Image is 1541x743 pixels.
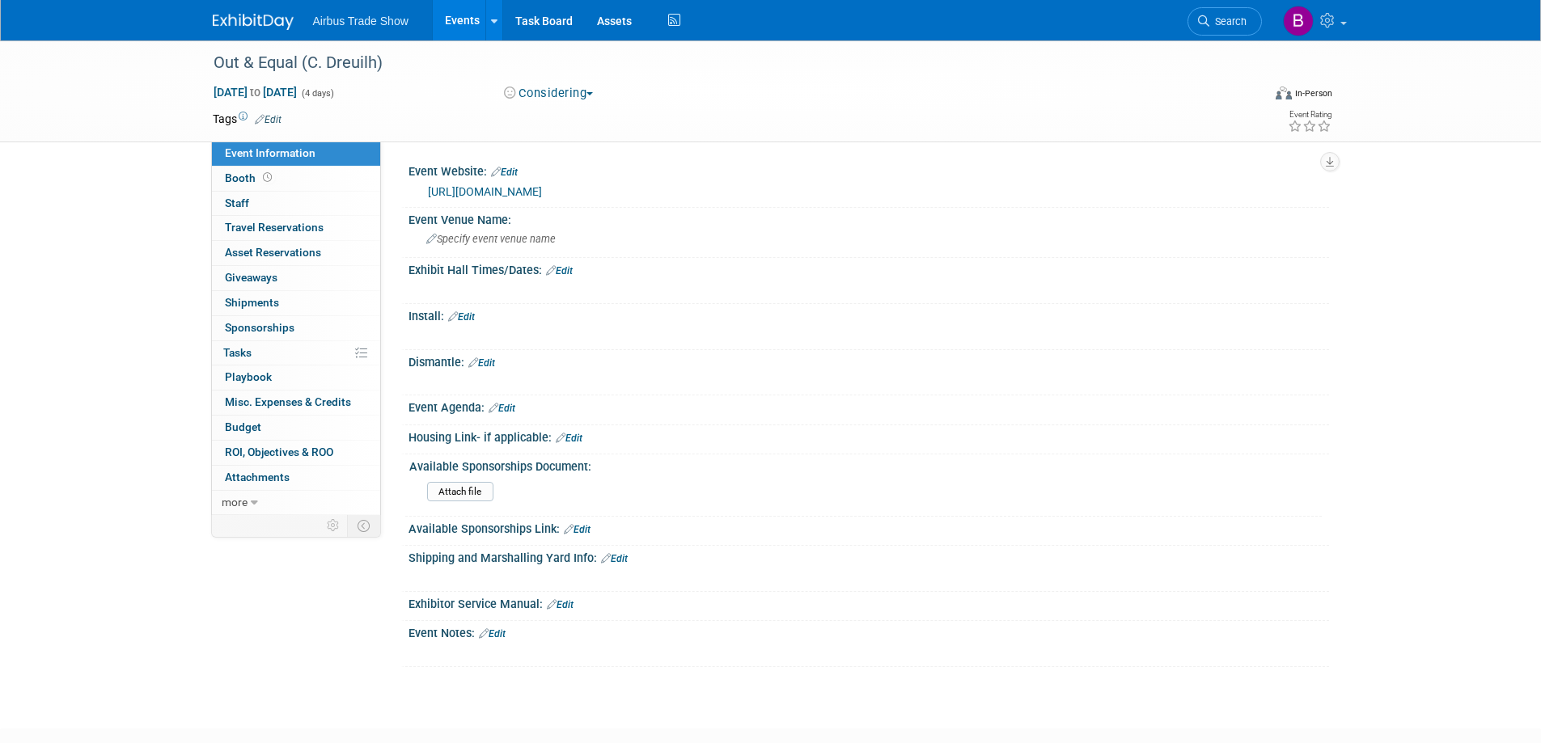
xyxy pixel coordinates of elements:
a: Playbook [212,365,380,390]
a: Tasks [212,341,380,365]
span: to [248,86,263,99]
td: Personalize Event Tab Strip [320,515,348,536]
span: Travel Reservations [225,221,324,234]
div: In-Person [1294,87,1332,99]
div: Out & Equal (C. Dreuilh) [208,49,1238,78]
div: Event Agenda: [409,395,1329,416]
span: Sponsorships [225,321,294,334]
span: Specify event venue name [426,233,556,245]
a: Edit [448,311,475,323]
img: Format-Inperson.png [1276,87,1292,99]
span: Attachments [225,471,290,483]
a: Misc. Expenses & Credits [212,390,380,415]
div: Exhibit Hall Times/Dates: [409,258,1329,279]
a: Giveaways [212,266,380,290]
div: Available Sponsorships Link: [409,517,1329,538]
div: Install: [409,304,1329,325]
div: Dismantle: [409,350,1329,371]
a: Edit [556,433,582,444]
a: Edit [564,524,591,535]
a: [URL][DOMAIN_NAME] [428,185,542,198]
div: Event Notes: [409,621,1329,642]
a: Edit [479,628,506,640]
div: Exhibitor Service Manual: [409,592,1329,613]
div: Shipping and Marshalling Yard Info: [409,546,1329,567]
a: Staff [212,192,380,216]
a: Edit [489,403,515,414]
span: Tasks [223,346,252,359]
span: more [222,496,248,509]
a: Edit [255,114,282,125]
span: [DATE] [DATE] [213,85,298,99]
img: ExhibitDay [213,14,294,30]
span: (4 days) [300,88,334,99]
div: Event Venue Name: [409,208,1329,228]
span: Booth not reserved yet [260,171,275,184]
div: Event Format [1166,84,1333,108]
a: Travel Reservations [212,216,380,240]
td: Toggle Event Tabs [347,515,380,536]
span: Asset Reservations [225,246,321,259]
span: Playbook [225,370,272,383]
span: Giveaways [225,271,277,284]
span: Search [1209,15,1247,27]
span: Staff [225,196,249,209]
span: Shipments [225,296,279,309]
a: Event Information [212,141,380,166]
span: Event Information [225,146,315,159]
span: Budget [225,420,261,433]
a: Asset Reservations [212,241,380,265]
a: Edit [491,167,518,178]
div: Housing Link- if applicable: [409,425,1329,446]
div: Event Website: [409,159,1329,180]
td: Tags [213,111,282,127]
span: Misc. Expenses & Credits [225,395,351,408]
button: Considering [498,85,599,102]
a: more [212,491,380,515]
span: Booth [225,171,275,184]
a: Shipments [212,291,380,315]
a: Edit [601,553,628,564]
div: Event Rating [1288,111,1331,119]
a: Budget [212,416,380,440]
a: ROI, Objectives & ROO [212,441,380,465]
a: Edit [468,357,495,369]
div: Available Sponsorships Document: [409,454,1322,475]
img: Brianna Corbett [1283,6,1314,36]
span: Airbus Trade Show [313,15,409,27]
span: ROI, Objectives & ROO [225,445,333,458]
a: Sponsorships [212,316,380,340]
a: Edit [547,599,574,610]
a: Booth [212,167,380,191]
a: Search [1188,7,1262,36]
a: Attachments [212,466,380,490]
a: Edit [546,265,573,277]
